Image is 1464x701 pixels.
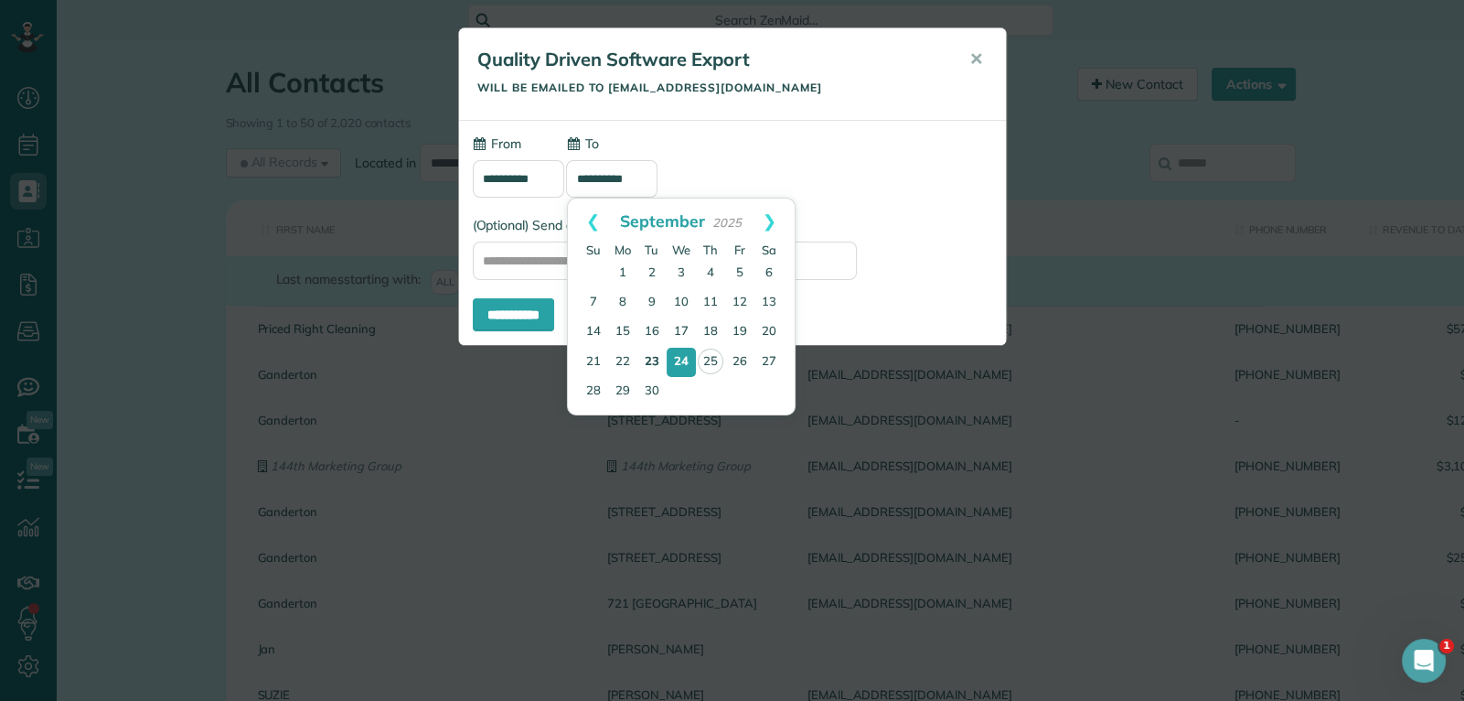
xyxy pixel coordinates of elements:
a: 21 [579,348,608,377]
a: 17 [667,318,696,347]
a: 24 [667,348,696,377]
span: ✕ [969,49,983,70]
a: 16 [637,318,667,347]
a: 29 [608,377,637,406]
a: 25 [698,349,723,374]
a: 19 [725,318,754,347]
span: 2025 [712,215,742,230]
a: 27 [754,348,784,377]
label: (Optional) Send a copy of this email to: [473,216,992,234]
a: 6 [754,259,784,288]
span: Thursday [703,243,718,257]
a: 20 [754,318,784,347]
a: Next [744,199,795,244]
span: Wednesday [672,243,690,257]
span: Monday [614,243,631,257]
span: Saturday [762,243,776,257]
span: September [620,210,705,231]
a: 2 [637,259,667,288]
a: 22 [608,348,637,377]
span: 1 [1439,639,1454,653]
a: 30 [637,377,667,406]
a: 12 [725,288,754,318]
label: From [473,135,521,153]
a: 9 [637,288,667,318]
a: Prev [568,199,618,244]
a: 18 [696,318,725,347]
span: Friday [734,243,745,257]
a: 4 [696,259,725,288]
a: 13 [754,288,784,318]
a: 23 [637,348,667,377]
span: Sunday [586,243,601,257]
a: 28 [579,377,608,406]
a: 5 [725,259,754,288]
a: 10 [667,288,696,318]
a: 3 [667,259,696,288]
label: To [566,135,598,153]
a: 11 [696,288,725,318]
a: 7 [579,288,608,318]
h5: Will be emailed to [EMAIL_ADDRESS][DOMAIN_NAME] [477,81,944,93]
a: 1 [608,259,637,288]
a: 14 [579,318,608,347]
span: Tuesday [645,243,658,257]
h5: Quality Driven Software Export [477,47,944,72]
a: 26 [725,348,754,377]
iframe: Intercom live chat [1402,639,1446,683]
a: 15 [608,318,637,347]
a: 8 [608,288,637,318]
